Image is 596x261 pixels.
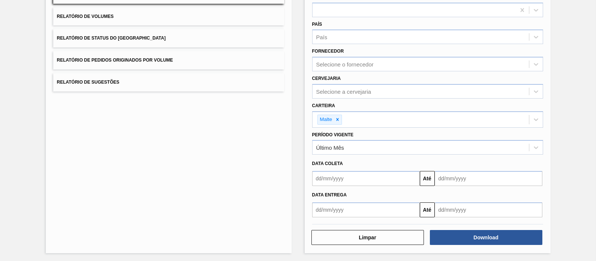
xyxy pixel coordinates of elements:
[312,171,420,186] input: dd/mm/yyyy
[420,171,435,186] button: Até
[430,230,542,245] button: Download
[57,58,173,63] span: Relatório de Pedidos Originados por Volume
[312,202,420,217] input: dd/mm/yyyy
[312,132,354,137] label: Período Vigente
[316,34,327,40] div: País
[435,202,542,217] input: dd/mm/yyyy
[312,22,322,27] label: País
[316,88,371,94] div: Selecione a cervejaria
[57,80,120,85] span: Relatório de Sugestões
[318,115,333,124] div: Malte
[311,230,424,245] button: Limpar
[53,51,284,69] button: Relatório de Pedidos Originados por Volume
[435,171,542,186] input: dd/mm/yyyy
[53,7,284,26] button: Relatório de Volumes
[420,202,435,217] button: Até
[312,76,341,81] label: Cervejaria
[312,192,347,198] span: Data entrega
[312,161,343,166] span: Data coleta
[53,73,284,91] button: Relatório de Sugestões
[57,35,166,41] span: Relatório de Status do [GEOGRAPHIC_DATA]
[53,29,284,47] button: Relatório de Status do [GEOGRAPHIC_DATA]
[316,61,374,68] div: Selecione o fornecedor
[316,145,344,151] div: Último Mês
[312,49,344,54] label: Fornecedor
[312,103,335,108] label: Carteira
[57,14,114,19] span: Relatório de Volumes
